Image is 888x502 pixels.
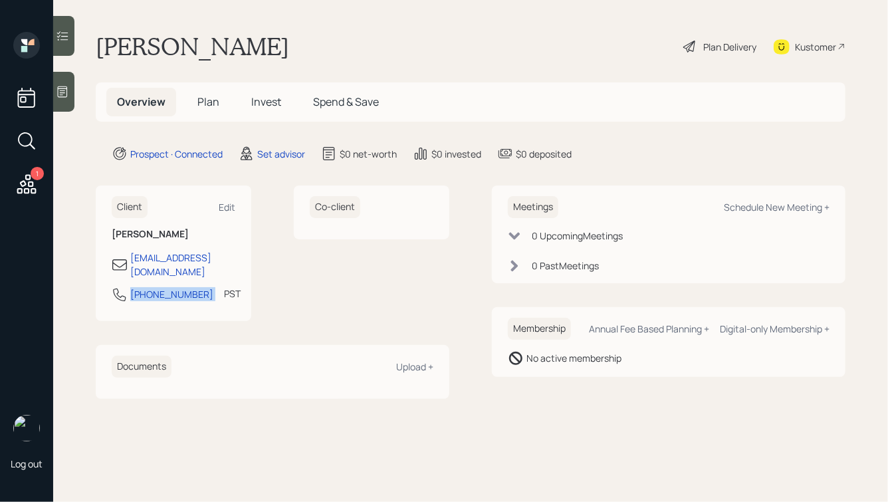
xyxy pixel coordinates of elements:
div: 1 [31,167,44,180]
div: Prospect · Connected [130,147,223,161]
div: Log out [11,457,43,470]
div: 0 Past Meeting s [532,259,599,273]
div: No active membership [526,351,621,365]
div: Digital-only Membership + [720,322,830,335]
div: [EMAIL_ADDRESS][DOMAIN_NAME] [130,251,235,279]
h6: Membership [508,318,571,340]
div: Annual Fee Based Planning + [589,322,709,335]
div: Edit [219,201,235,213]
div: [PHONE_NUMBER] [130,287,213,301]
h6: Co-client [310,196,360,218]
div: Schedule New Meeting + [724,201,830,213]
div: Plan Delivery [703,40,756,54]
div: Set advisor [257,147,305,161]
div: $0 net-worth [340,147,397,161]
span: Overview [117,94,166,109]
h6: Client [112,196,148,218]
h1: [PERSON_NAME] [96,32,289,61]
h6: Meetings [508,196,558,218]
div: 0 Upcoming Meeting s [532,229,623,243]
div: $0 invested [431,147,481,161]
div: Upload + [396,360,433,373]
img: hunter_neumayer.jpg [13,415,40,441]
h6: Documents [112,356,171,378]
span: Invest [251,94,281,109]
div: PST [224,287,241,301]
div: Kustomer [795,40,836,54]
h6: [PERSON_NAME] [112,229,235,240]
span: Plan [197,94,219,109]
span: Spend & Save [313,94,379,109]
div: $0 deposited [516,147,572,161]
